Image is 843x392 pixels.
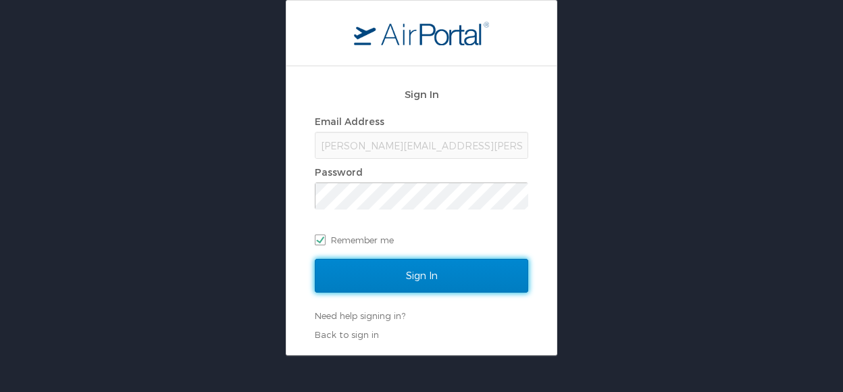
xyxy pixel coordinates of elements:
img: logo [354,21,489,45]
a: Need help signing in? [315,310,405,321]
h2: Sign In [315,87,528,102]
label: Password [315,166,363,178]
a: Back to sign in [315,329,379,340]
label: Email Address [315,116,384,127]
label: Remember me [315,230,528,250]
input: Sign In [315,259,528,293]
